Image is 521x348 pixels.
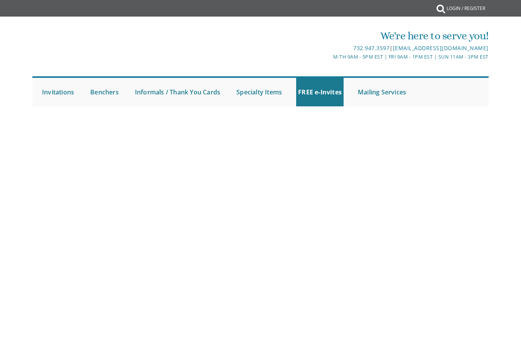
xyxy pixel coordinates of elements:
div: M-Th 9am - 5pm EST | Fri 9am - 1pm EST | Sun 11am - 3pm EST [185,53,489,61]
a: Informals / Thank You Cards [133,78,222,106]
a: Mailing Services [356,78,408,106]
a: [EMAIL_ADDRESS][DOMAIN_NAME] [393,44,489,52]
a: FREE e-Invites [296,78,344,106]
a: 732.947.3597 [353,44,389,52]
div: | [185,44,489,53]
a: Specialty Items [234,78,284,106]
div: We're here to serve you! [185,28,489,44]
a: Benchers [88,78,121,106]
a: Invitations [40,78,76,106]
